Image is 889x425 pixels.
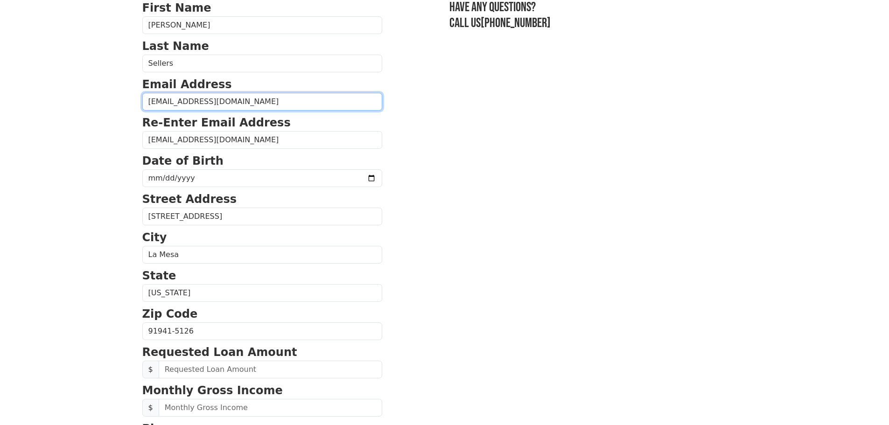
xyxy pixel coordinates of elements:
[159,361,382,378] input: Requested Loan Amount
[142,16,382,34] input: First Name
[142,382,382,399] p: Monthly Gross Income
[142,40,209,53] strong: Last Name
[142,208,382,225] input: Street Address
[142,346,297,359] strong: Requested Loan Amount
[142,78,232,91] strong: Email Address
[142,1,211,14] strong: First Name
[142,93,382,111] input: Email Address
[481,15,551,31] a: [PHONE_NUMBER]
[142,399,159,417] span: $
[142,322,382,340] input: Zip Code
[142,231,167,244] strong: City
[142,307,198,320] strong: Zip Code
[449,15,747,31] h3: Call us
[142,246,382,264] input: City
[142,131,382,149] input: Re-Enter Email Address
[142,361,159,378] span: $
[159,399,382,417] input: Monthly Gross Income
[142,116,291,129] strong: Re-Enter Email Address
[142,193,237,206] strong: Street Address
[142,154,224,167] strong: Date of Birth
[142,269,176,282] strong: State
[142,55,382,72] input: Last Name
